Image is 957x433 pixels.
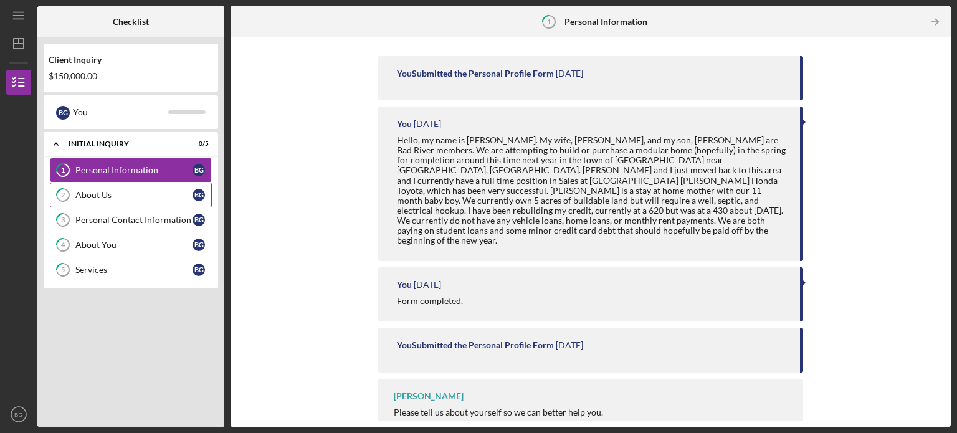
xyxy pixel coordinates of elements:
[547,17,551,26] tspan: 1
[193,264,205,276] div: B G
[50,232,212,257] a: 4About YouBG
[556,69,583,79] time: 2025-10-08 20:29
[397,119,412,129] div: You
[75,190,193,200] div: About Us
[193,214,205,226] div: B G
[61,191,65,199] tspan: 2
[394,407,791,417] div: Please tell us about yourself so we can better help you.
[186,140,209,148] div: 0 / 5
[56,106,70,120] div: B G
[61,266,65,274] tspan: 5
[75,215,193,225] div: Personal Contact Information
[397,280,412,290] div: You
[61,216,65,224] tspan: 3
[61,241,65,249] tspan: 4
[61,166,65,174] tspan: 1
[14,411,23,418] text: BG
[397,296,463,306] div: Form completed.
[414,280,441,290] time: 2025-10-08 20:14
[50,207,212,232] a: 3Personal Contact InformationBG
[397,340,554,350] div: You Submitted the Personal Profile Form
[50,183,212,207] a: 2About UsBG
[75,265,193,275] div: Services
[564,17,647,27] b: Personal Information
[193,189,205,201] div: B G
[50,257,212,282] a: 5ServicesBG
[556,340,583,350] time: 2025-10-08 20:14
[73,102,168,123] div: You
[193,164,205,176] div: B G
[49,55,213,65] div: Client Inquiry
[397,69,554,79] div: You Submitted the Personal Profile Form
[397,135,788,245] div: Hello, my name is [PERSON_NAME]. My wife, [PERSON_NAME], and my son, [PERSON_NAME] are Bad River ...
[113,17,149,27] b: Checklist
[414,119,441,129] time: 2025-10-08 20:21
[193,239,205,251] div: B G
[75,240,193,250] div: About You
[69,140,178,148] div: Initial Inquiry
[75,165,193,175] div: Personal Information
[394,391,464,401] div: [PERSON_NAME]
[6,402,31,427] button: BG
[50,158,212,183] a: 1Personal InformationBG
[49,71,213,81] div: $150,000.00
